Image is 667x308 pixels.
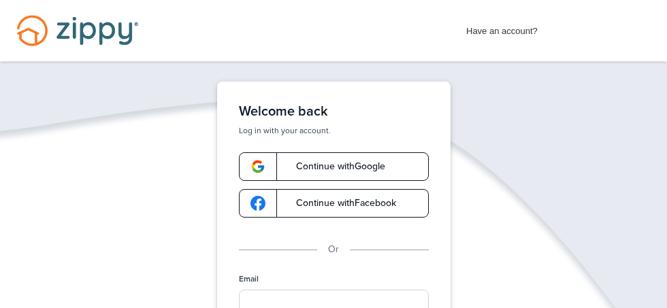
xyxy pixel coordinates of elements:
a: google-logoContinue withGoogle [239,152,429,181]
span: Have an account? [466,17,538,39]
img: google-logo [250,196,265,211]
span: Continue with Google [282,162,385,171]
p: Or [328,242,339,257]
img: google-logo [250,159,265,174]
span: Continue with Facebook [282,199,396,208]
a: google-logoContinue withFacebook [239,189,429,218]
h1: Welcome back [239,103,429,120]
p: Log in with your account. [239,125,429,136]
label: Email [239,273,259,285]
